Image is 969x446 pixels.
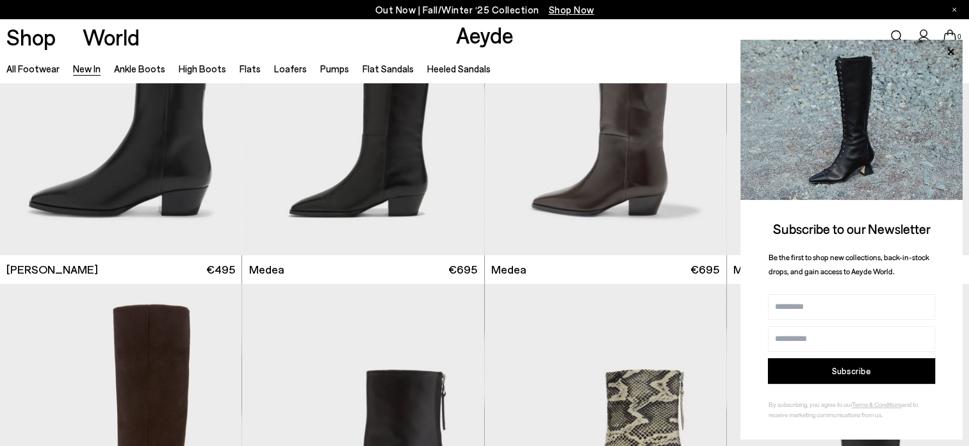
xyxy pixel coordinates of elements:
span: €695 [690,261,719,277]
a: All Footwear [6,63,60,74]
a: Ankle Boots [114,63,165,74]
span: €695 [448,261,477,277]
button: Subscribe [768,358,935,384]
a: Terms & Conditions [852,401,902,408]
p: Out Now | Fall/Winter ‘25 Collection [375,2,594,18]
img: 2a6287a1333c9a56320fd6e7b3c4a9a9.jpg [740,40,963,200]
a: Shop [6,26,56,48]
span: By subscribing, you agree to our [769,401,852,408]
a: 0 [943,29,956,44]
span: Navigate to /collections/new-in [549,4,594,15]
a: Heeled Sandals [427,63,490,74]
span: Be the first to shop new collections, back-in-stock drops, and gain access to Aeyde World. [769,252,929,276]
a: Medea €695 [727,255,969,284]
a: World [83,26,140,48]
a: New In [73,63,101,74]
span: Subscribe to our Newsletter [773,220,931,236]
a: Pumps [320,63,349,74]
a: Flat Sandals [362,63,414,74]
a: High Boots [179,63,226,74]
a: Medea €695 [485,255,726,284]
span: Medea [491,261,526,277]
a: Aeyde [455,21,513,48]
span: Medea [249,261,284,277]
a: Flats [240,63,261,74]
span: €495 [206,261,235,277]
span: 0 [956,33,963,40]
a: Medea €695 [242,255,484,284]
a: Loafers [274,63,307,74]
span: [PERSON_NAME] [6,261,98,277]
span: Medea [733,261,769,277]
